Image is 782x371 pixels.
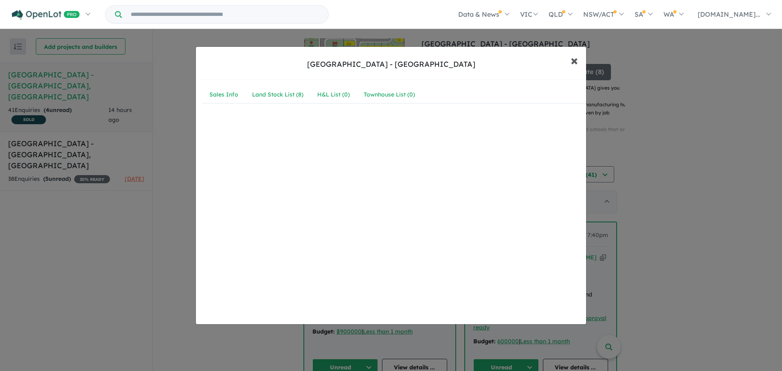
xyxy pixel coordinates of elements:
[364,90,415,100] div: Townhouse List ( 0 )
[571,51,578,69] span: ×
[123,6,327,23] input: Try estate name, suburb, builder or developer
[252,90,303,100] div: Land Stock List ( 8 )
[317,90,350,100] div: H&L List ( 0 )
[307,59,475,70] div: [GEOGRAPHIC_DATA] - [GEOGRAPHIC_DATA]
[698,10,760,18] span: [DOMAIN_NAME]...
[209,90,238,100] div: Sales Info
[12,10,80,20] img: Openlot PRO Logo White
